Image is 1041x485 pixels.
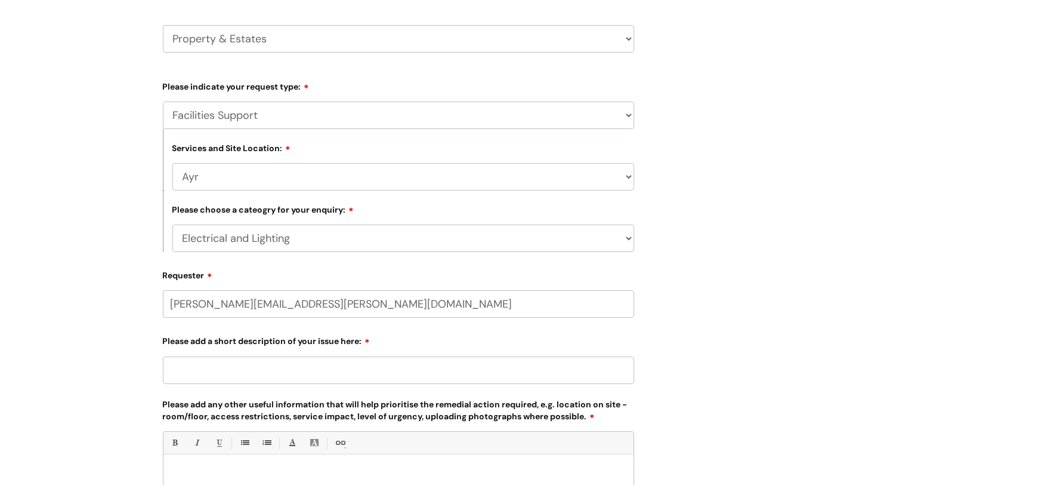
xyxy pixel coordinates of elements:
[163,332,634,346] label: Please add a short description of your issue here:
[167,435,182,450] a: Bold (Ctrl-B)
[189,435,204,450] a: Italic (Ctrl-I)
[163,78,634,92] label: Please indicate your request type:
[163,290,634,318] input: Email
[259,435,274,450] a: 1. Ordered List (Ctrl-Shift-8)
[307,435,322,450] a: Back Color
[237,435,252,450] a: • Unordered List (Ctrl-Shift-7)
[172,142,291,154] label: Services and Site Location:
[172,203,354,215] label: Please choose a cateogry for your enquiry:
[163,397,634,422] label: Please add any other useful information that will help prioritise the remedial action required, e...
[211,435,226,450] a: Underline(Ctrl-U)
[285,435,299,450] a: Font Color
[163,266,634,281] label: Requester
[332,435,347,450] a: Link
